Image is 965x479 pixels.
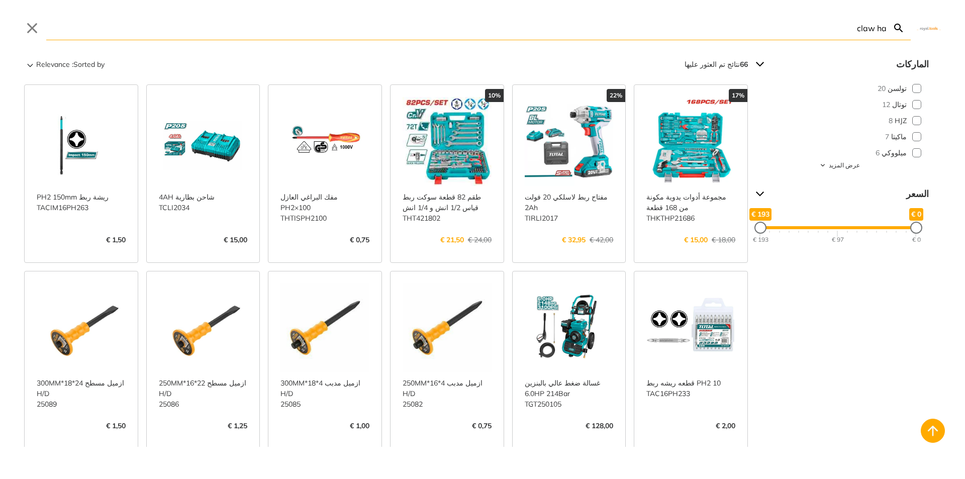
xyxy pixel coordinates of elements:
span: ميلووكي [882,148,907,158]
div: Maximum Price [754,222,766,234]
svg: Search [893,22,905,34]
span: تولسن [888,83,907,94]
div: 193 € [753,235,768,244]
button: توتال 12 [748,97,929,113]
button: HJZ 8 [748,113,929,129]
strong: 66 [740,60,748,69]
span: الماركات [768,56,929,72]
button: تولسن 20 [748,80,929,97]
span: عرض المزيد [829,161,860,170]
div: 97 € [832,235,844,244]
input: ابحث... [46,16,887,40]
span: 12 [882,100,890,110]
span: 6 [876,148,880,158]
span: 20 [878,83,886,94]
button: ميلووكي 6 [748,145,929,161]
div: 10% [485,89,504,102]
button: عرض المزيد [748,161,929,170]
span: السعر [768,186,929,202]
span: ماكيتا [891,132,907,142]
span: توتال [892,100,907,110]
span: 7 [885,132,889,142]
img: Close [917,26,941,30]
button: ماكيتا 7 [748,129,929,145]
div: Minimum Price [910,222,922,234]
div: 17% [729,89,747,102]
span: HJZ [895,116,907,126]
button: Back to top [921,419,945,443]
span: Relevance [36,56,70,72]
svg: Sort [24,58,36,70]
div: نتائج تم العثور عليها [685,56,748,72]
div: 0 € [912,235,921,244]
button: Close [24,20,40,36]
button: Sorted by:Relevance Sort [24,56,107,72]
span: 8 [889,116,893,126]
svg: Back to top [925,423,941,439]
div: 22% [607,89,625,102]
